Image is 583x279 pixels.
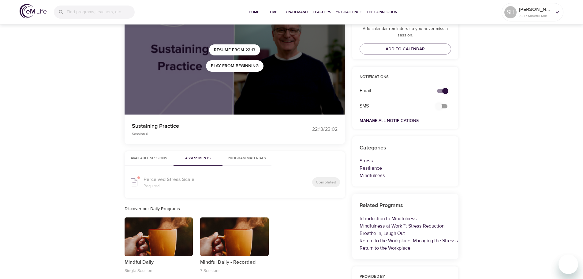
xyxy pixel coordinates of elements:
[360,118,419,123] a: Manage All Notifications
[367,9,397,15] span: The Connection
[360,157,451,164] p: Stress
[206,60,263,72] button: Play from beginning
[132,122,284,130] p: Sustaining Practice
[360,26,451,39] p: Add calendar reminders so you never miss a session.
[360,74,451,80] p: Notifications
[67,6,135,19] input: Find programs, teachers, etc...
[360,201,451,210] h6: Related Programs
[504,6,517,18] div: SH
[360,245,410,251] a: Return to the Workplace
[125,268,152,273] p: Single Session
[211,62,259,70] span: Play from beginning
[559,254,578,274] iframe: Button to launch messaging window
[185,155,211,162] span: Assessments
[360,172,451,179] p: Mindfulness
[519,6,551,13] p: [PERSON_NAME] : )
[266,9,281,15] span: Live
[360,144,451,153] h6: Categories
[209,44,260,56] button: Resume from 22:13
[200,268,221,273] p: 7 Sessions
[125,205,345,212] h6: Discover our Daily Programs
[286,9,308,15] span: On-Demand
[226,155,268,162] span: Program Materials
[200,258,269,266] p: Mindful Daily - Recorded
[312,179,340,185] span: Completed
[360,216,417,222] a: Introduction to Mindfulness
[356,99,430,113] div: SMS
[292,126,338,133] div: 22:13 / 23:02
[247,9,261,15] span: Home
[360,230,405,236] a: Breathe In, Laugh Out
[144,176,237,183] p: Perceived Stress Scale
[20,4,47,18] img: logo
[128,155,170,162] span: Available Sessions
[360,164,451,172] p: Resilience
[519,13,551,19] p: 2277 Mindful Minutes
[125,258,193,266] p: Mindful Daily
[386,45,425,53] span: Add to Calendar
[360,238,482,244] a: Return to the Workplace: Managing the Stress and Anxiety
[132,131,284,137] p: Session 6
[360,43,451,55] button: Add to Calendar
[360,223,444,229] a: Mindfulness at Work ™: Stress Reduction
[144,183,237,189] p: Required
[336,9,362,15] span: 1% Challenge
[356,84,430,98] div: Email
[313,9,331,15] span: Teachers
[214,46,255,54] span: Resume from 22:13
